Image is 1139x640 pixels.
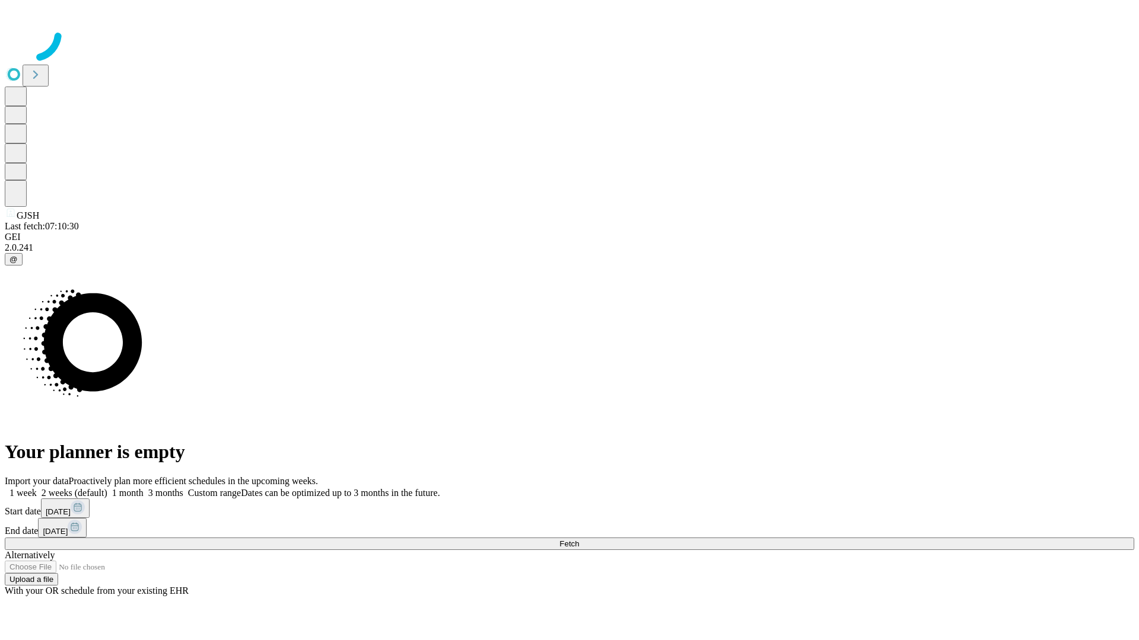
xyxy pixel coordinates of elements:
[69,476,318,486] span: Proactively plan more efficient schedules in the upcoming weeks.
[241,488,440,498] span: Dates can be optimized up to 3 months in the future.
[5,518,1134,537] div: End date
[148,488,183,498] span: 3 months
[17,210,39,220] span: GJSH
[9,488,37,498] span: 1 week
[5,537,1134,550] button: Fetch
[43,527,68,536] span: [DATE]
[5,441,1134,463] h1: Your planner is empty
[5,221,79,231] span: Last fetch: 07:10:30
[38,518,87,537] button: [DATE]
[5,585,189,596] span: With your OR schedule from your existing EHR
[559,539,579,548] span: Fetch
[41,498,90,518] button: [DATE]
[5,232,1134,242] div: GEI
[5,476,69,486] span: Import your data
[5,253,23,265] button: @
[5,498,1134,518] div: Start date
[5,550,55,560] span: Alternatively
[46,507,71,516] span: [DATE]
[188,488,241,498] span: Custom range
[5,573,58,585] button: Upload a file
[112,488,144,498] span: 1 month
[9,255,18,264] span: @
[42,488,107,498] span: 2 weeks (default)
[5,242,1134,253] div: 2.0.241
